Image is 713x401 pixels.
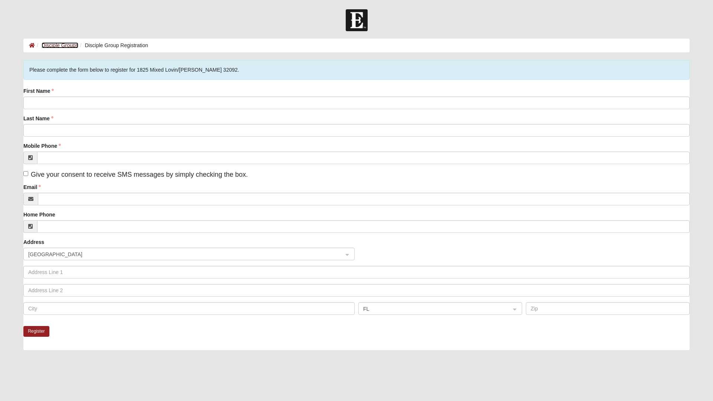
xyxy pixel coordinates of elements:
label: Home Phone [23,211,55,218]
input: Zip [526,302,690,315]
li: Disciple Group Registration [78,42,148,49]
span: Give your consent to receive SMS messages by simply checking the box. [31,171,248,178]
input: City [23,302,355,315]
div: Please complete the form below to register for 1825 Mixed Lovin/[PERSON_NAME] 32092. [23,60,690,80]
button: Register [23,326,49,337]
img: Church of Eleven22 Logo [346,9,368,31]
input: Give your consent to receive SMS messages by simply checking the box. [23,171,28,176]
label: Mobile Phone [23,142,61,150]
input: Address Line 2 [23,284,690,297]
span: United States [28,250,336,258]
label: Last Name [23,115,53,122]
label: Address [23,238,44,246]
a: Disciple Groups [42,42,78,48]
input: Address Line 1 [23,266,690,278]
label: First Name [23,87,54,95]
span: FL [363,305,504,313]
label: Email [23,183,41,191]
